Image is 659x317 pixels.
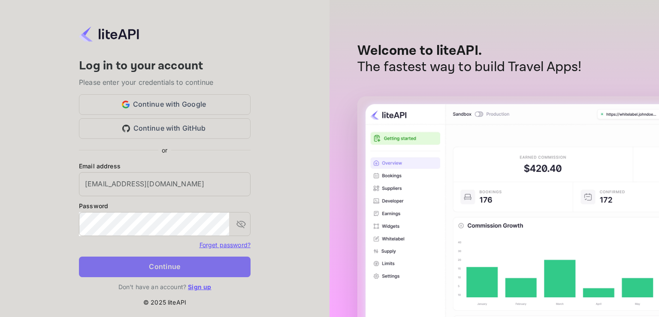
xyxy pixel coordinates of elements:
p: Don't have an account? [79,282,251,291]
p: Welcome to liteAPI. [357,43,582,59]
h4: Log in to your account [79,59,251,74]
p: © 2025 liteAPI [143,298,186,307]
label: Email address [79,161,251,170]
a: Sign up [188,283,211,290]
button: Continue with Google [79,94,251,115]
img: liteapi [79,26,139,42]
a: Forget password? [200,241,251,248]
button: Continue [79,257,251,277]
button: toggle password visibility [233,215,250,233]
p: Please enter your credentials to continue [79,77,251,87]
input: Enter your email address [79,172,251,196]
p: or [162,146,167,155]
label: Password [79,201,251,210]
button: Continue with GitHub [79,118,251,139]
p: The fastest way to build Travel Apps! [357,59,582,75]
